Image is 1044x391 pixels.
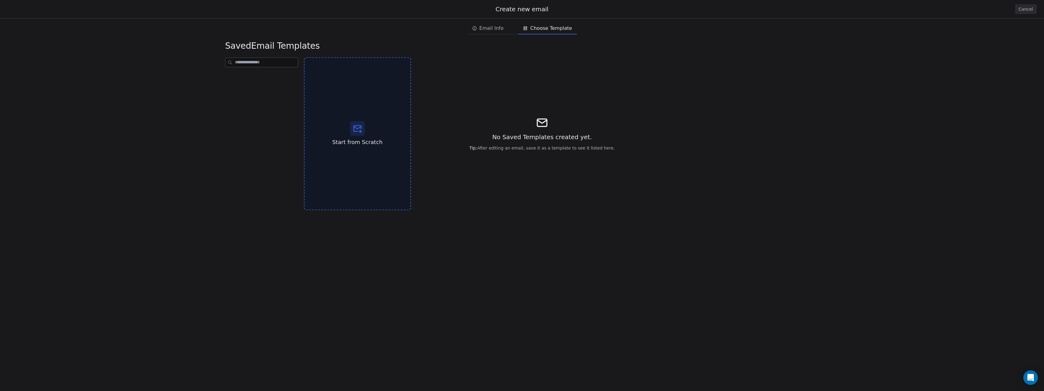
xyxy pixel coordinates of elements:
[225,41,320,51] span: Email Templates
[467,22,577,34] div: email creation steps
[469,145,615,151] span: After editing an email, save it as a template to see it listed here.
[1023,370,1038,385] div: Open Intercom Messenger
[469,146,477,150] span: Tip:
[492,133,592,141] span: No Saved Templates created yet.
[332,138,382,146] span: Start from Scratch
[225,41,251,51] span: saved
[1015,4,1037,14] button: Cancel
[479,25,504,32] span: Email Info
[530,25,572,32] span: Choose Template
[7,5,1037,13] div: Create new email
